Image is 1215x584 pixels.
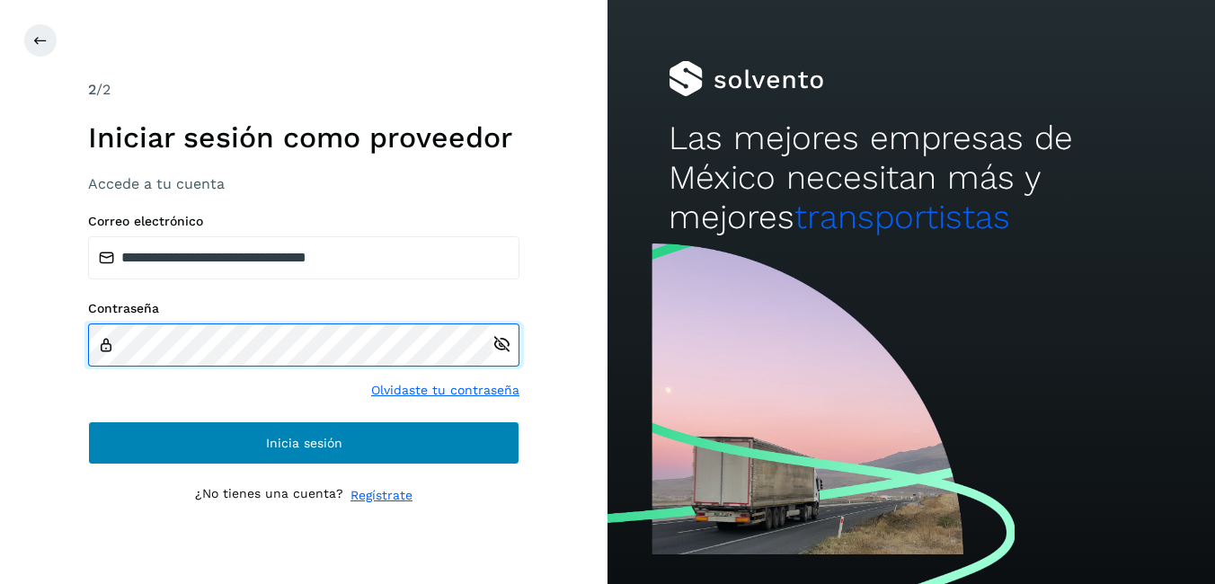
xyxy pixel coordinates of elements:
[88,81,96,98] span: 2
[669,119,1155,238] h2: Las mejores empresas de México necesitan más y mejores
[88,301,519,316] label: Contraseña
[371,381,519,400] a: Olvidaste tu contraseña
[88,214,519,229] label: Correo electrónico
[195,486,343,505] p: ¿No tienes una cuenta?
[88,421,519,465] button: Inicia sesión
[88,175,519,192] h3: Accede a tu cuenta
[266,437,342,449] span: Inicia sesión
[88,79,519,101] div: /2
[794,198,1010,236] span: transportistas
[350,486,412,505] a: Regístrate
[88,120,519,155] h1: Iniciar sesión como proveedor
